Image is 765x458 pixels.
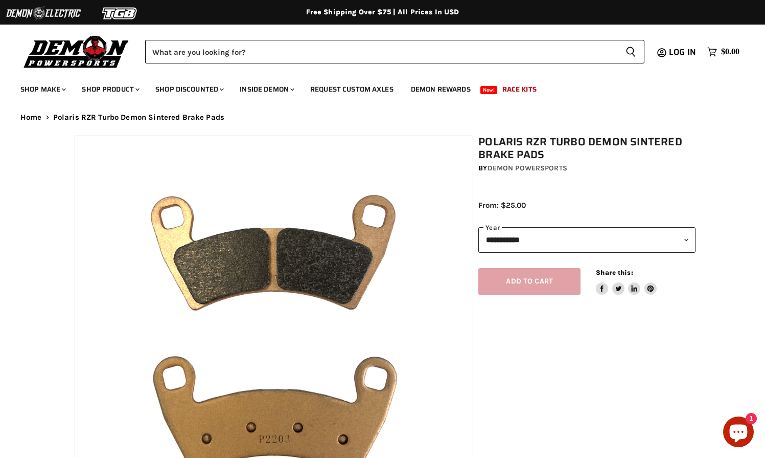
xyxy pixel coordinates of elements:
[478,201,526,210] span: From: $25.00
[74,79,146,100] a: Shop Product
[145,40,617,63] input: Search
[721,47,739,57] span: $0.00
[596,268,657,295] aside: Share this:
[596,269,633,276] span: Share this:
[478,163,696,174] div: by
[232,79,300,100] a: Inside Demon
[488,164,567,172] a: Demon Powersports
[53,113,224,122] span: Polaris RZR Turbo Demon Sintered Brake Pads
[702,45,745,59] a: $0.00
[478,136,696,161] h1: Polaris RZR Turbo Demon Sintered Brake Pads
[148,79,230,100] a: Shop Discounted
[303,79,401,100] a: Request Custom Axles
[478,227,696,252] select: year
[403,79,478,100] a: Demon Rewards
[480,86,498,94] span: New!
[82,4,158,23] img: TGB Logo 2
[669,46,696,58] span: Log in
[5,4,82,23] img: Demon Electric Logo 2
[664,48,702,57] a: Log in
[13,75,737,100] ul: Main menu
[145,40,644,63] form: Product
[720,417,757,450] inbox-online-store-chat: Shopify online store chat
[617,40,644,63] button: Search
[13,79,72,100] a: Shop Make
[20,33,132,70] img: Demon Powersports
[20,113,42,122] a: Home
[495,79,544,100] a: Race Kits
